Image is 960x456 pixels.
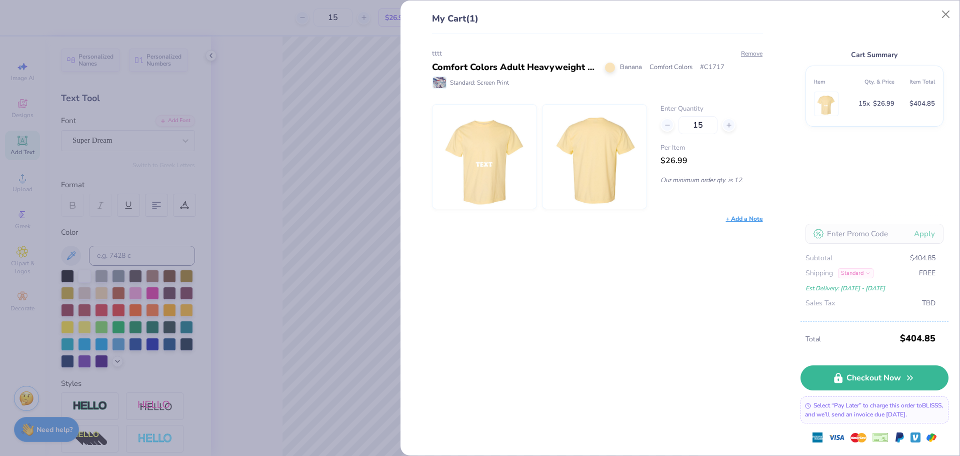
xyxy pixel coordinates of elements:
img: Paypal [894,432,904,442]
span: $404.85 [910,253,935,264]
a: Checkout Now [800,365,948,390]
div: Standard [838,268,873,278]
div: Est. Delivery: [DATE] - [DATE] [805,283,935,294]
th: Qty. & Price [854,74,894,90]
input: Enter Promo Code [805,224,943,244]
div: My Cart (1) [432,12,763,34]
span: Comfort Colors [649,63,692,73]
img: master-card [850,429,866,445]
span: Sales Tax [805,298,835,309]
span: 15 x [858,98,870,110]
img: Comfort Colors C1717 [441,105,527,209]
img: express [812,432,822,442]
span: Shipping [805,268,833,279]
img: cheque [872,432,888,442]
th: Item [814,74,854,90]
th: Item Total [894,74,935,90]
img: GPay [926,432,936,442]
img: Comfort Colors C1717 [551,105,637,209]
span: $404.85 [909,98,935,110]
img: Venmo [910,432,920,442]
button: Close [936,5,955,24]
div: + Add a Note [726,214,763,223]
span: $26.99 [873,98,894,110]
img: Comfort Colors C1717 [816,92,836,116]
span: Subtotal [805,253,832,264]
img: visa [828,429,844,445]
span: FREE [919,268,935,279]
span: Standard: Screen Print [450,78,509,87]
div: Cart Summary [805,49,943,61]
span: Per Item [660,143,762,153]
span: # C1717 [700,63,724,73]
div: Select “Pay Later” to charge this order to BLISSS , and we’ll send an invoice due [DATE]. [800,396,948,423]
label: Enter Quantity [660,104,762,114]
span: $26.99 [660,155,687,166]
img: Standard: Screen Print [433,77,446,88]
div: tttt [432,49,763,59]
button: Remove [740,49,763,58]
span: TBD [922,298,935,309]
span: $404.85 [900,329,935,347]
span: Banana [620,63,642,73]
p: Our minimum order qty. is 12. [660,176,762,185]
input: – – [678,116,717,134]
div: Comfort Colors Adult Heavyweight T-Shirt [432,61,597,74]
span: Total [805,334,897,345]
